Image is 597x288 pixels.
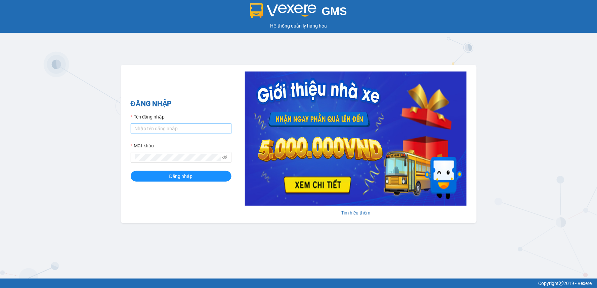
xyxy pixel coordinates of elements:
[135,154,221,161] input: Mật khẩu
[222,155,227,160] span: eye-invisible
[245,71,467,206] img: banner-0
[131,123,231,134] input: Tên đăng nhập
[131,98,231,109] h2: ĐĂNG NHẬP
[250,10,347,15] a: GMS
[250,3,316,18] img: logo 2
[245,209,467,217] div: Tìm hiểu thêm
[2,22,595,30] div: Hệ thống quản lý hàng hóa
[131,113,165,121] label: Tên đăng nhập
[169,173,193,180] span: Đăng nhập
[322,5,347,17] span: GMS
[5,280,592,287] div: Copyright 2019 - Vexere
[131,142,154,149] label: Mật khẩu
[559,281,564,286] span: copyright
[131,171,231,182] button: Đăng nhập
